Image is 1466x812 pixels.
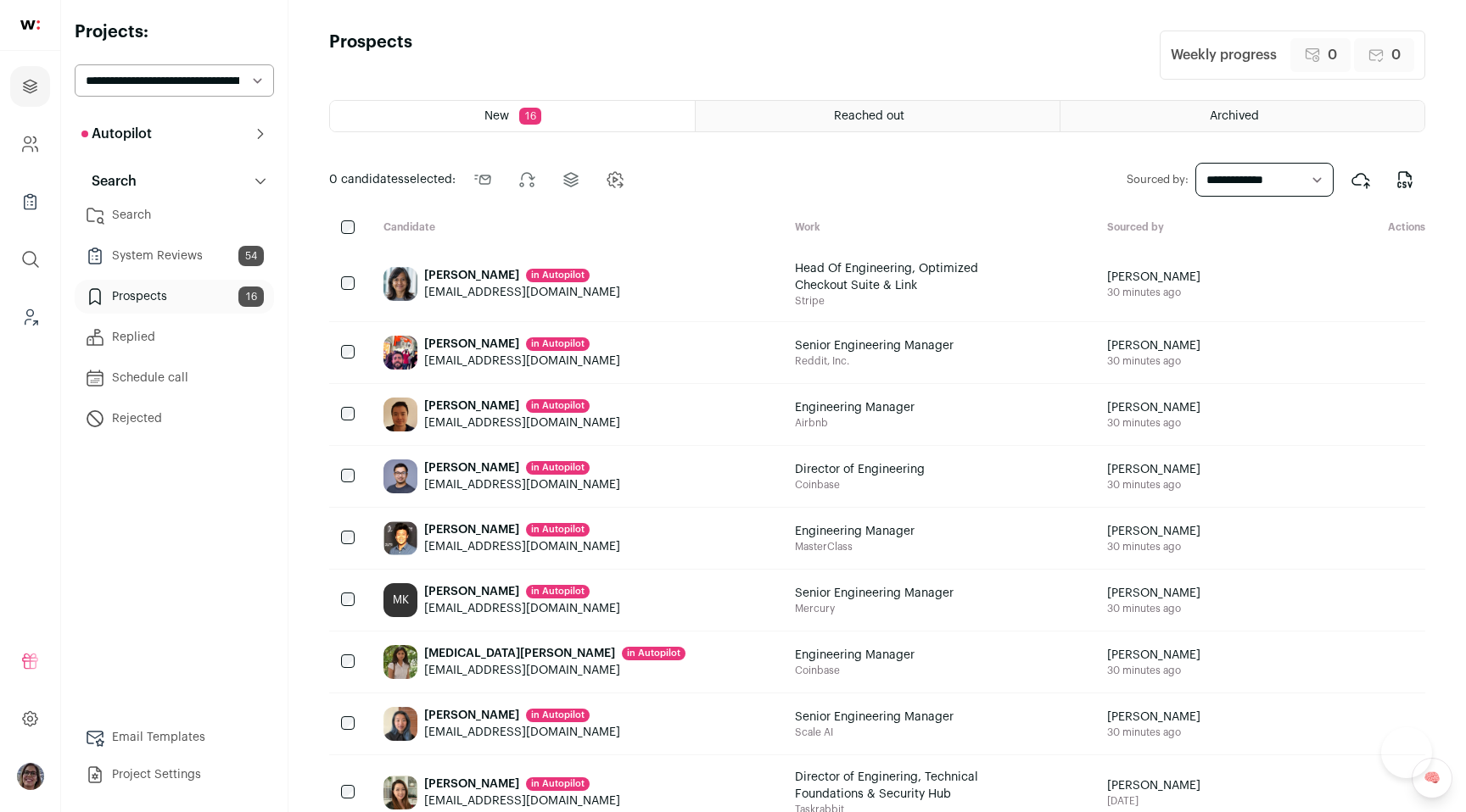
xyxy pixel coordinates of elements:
img: 3c0f5f763d5edb9a566ed23f2c54a6f6d66963104962f2b43a61c6a216130b39 [383,336,417,370]
div: [PERSON_NAME] [424,583,620,600]
span: Airbnb [795,416,915,430]
div: Sourced by [1094,220,1296,236]
label: Sourced by: [1127,173,1189,186]
span: Engineering Manager [795,647,915,664]
div: in Autopilot [526,461,590,475]
span: Coinbase [795,664,915,677]
span: Mercury [795,602,954,615]
span: Stripe [795,294,999,308]
button: Search [75,164,274,198]
button: Open dropdown [17,763,44,790]
span: Engineering Manager [795,399,915,416]
a: Project Settings [75,758,274,792]
div: [EMAIL_ADDRESS][DOMAIN_NAME] [424,414,620,431]
img: e90260973a9416604c4b18ac4f0bdf44b78a475c1edc887f19d6c8fcf3dfceba.jpg [383,707,417,741]
div: in Autopilot [622,647,685,660]
span: 0 candidates [329,174,404,186]
a: System Reviews54 [75,239,274,273]
span: 30 minutes ago [1107,664,1200,677]
span: 30 minutes ago [1107,354,1200,368]
div: [EMAIL_ADDRESS][DOMAIN_NAME] [424,476,620,493]
span: Head Of Engineering, Optimized Checkout Suite & Link [795,260,999,294]
span: [PERSON_NAME] [1107,585,1200,602]
span: Scale AI [795,726,954,739]
button: Change candidates stage [595,159,635,200]
button: Export to CSV [1385,159,1425,200]
img: f974695005fd28c6a245a64e5cdc52ced1e43497e4690e690ee9a2500bc7cdce [383,521,417,555]
span: [PERSON_NAME] [1107,399,1200,416]
span: 30 minutes ago [1107,602,1200,615]
a: 🧠 [1412,758,1452,798]
span: 0 [1328,45,1337,65]
a: Archived [1060,101,1424,131]
a: Projects [10,66,50,107]
div: Weekly progress [1171,45,1277,65]
img: 3d5f2ca1570b10553c936d32402f2509a44c9c72c1837246b0ac86b3ab7e39c3.jpg [383,459,417,493]
div: in Autopilot [526,523,590,537]
div: [EMAIL_ADDRESS][DOMAIN_NAME] [424,793,620,809]
div: Candidate [370,220,781,236]
a: Reached out [696,101,1060,131]
div: [PERSON_NAME] [424,776,620,793]
a: Leads (Backoffice) [10,297,50,337]
a: Email Templates [75,720,274,754]
span: [PERSON_NAME] [1107,709,1200,726]
img: 6c66c1095be19ce1972fd247c88dc938c821ae172b42835572888bda1386af33.jpg [383,776,417,809]
a: Replied [75,320,274,354]
div: in Autopilot [526,399,590,413]
span: Senior Engineering Manager [795,337,954,354]
span: [PERSON_NAME] [1107,269,1200,286]
p: Search [81,171,137,192]
div: [EMAIL_ADDRESS][DOMAIN_NAME] [424,284,620,301]
span: 30 minutes ago [1107,416,1200,430]
div: MK [383,583,417,617]
span: 16 [238,286,264,307]
span: 30 minutes ago [1107,478,1200,492]
div: [PERSON_NAME] [424,267,620,284]
button: Export to ATS [1340,159,1381,200]
span: Senior Engineering Manager [795,709,954,726]
div: [EMAIL_ADDRESS][DOMAIN_NAME] [424,538,620,555]
div: Work [781,220,1094,236]
span: 54 [238,246,264,266]
div: [PERSON_NAME] [424,521,620,538]
img: 7265042-medium_jpg [17,763,44,790]
div: in Autopilot [526,337,590,351]
span: Engineering Manager [795,523,915,540]
a: Rejected [75,402,274,436]
div: in Autopilot [526,269,590,282]
span: [PERSON_NAME] [1107,777,1200,794]
a: Company Lists [10,181,50,222]
span: Archived [1210,110,1259,122]
div: [EMAIL_ADDRESS][DOMAIN_NAME] [424,662,685,679]
span: [PERSON_NAME] [1107,647,1200,664]
span: Coinbase [795,478,925,492]
div: [PERSON_NAME] [424,398,620,414]
span: [PERSON_NAME] [1107,523,1200,540]
h1: Prospects [329,31,412,80]
div: [PERSON_NAME] [424,707,620,724]
span: Director of Engineering [795,461,925,478]
div: [PERSON_NAME] [424,459,620,476]
div: Actions [1296,220,1425,236]
div: in Autopilot [526,709,590,722]
span: MasterClass [795,540,915,553]
img: wellfound-shorthand-0d5821cbd27db2630d0214b213865d53afaa358527fdda9d0ea32b1df1b89c2c.svg [20,20,40,30]
span: New [484,110,509,122]
div: [EMAIL_ADDRESS][DOMAIN_NAME] [424,724,620,741]
p: Autopilot [81,124,152,144]
span: [PERSON_NAME] [1107,461,1200,478]
div: [EMAIL_ADDRESS][DOMAIN_NAME] [424,353,620,370]
img: d03b5a54c97459a02afc9ffaf460ba6f4570e3392ba084d1135eebce126f582c.jpg [383,267,417,301]
div: in Autopilot [526,585,590,598]
div: [PERSON_NAME] [424,336,620,353]
iframe: Help Scout Beacon - Open [1381,727,1432,778]
div: in Autopilot [526,777,590,791]
span: 0 [1391,45,1401,65]
span: 30 minutes ago [1107,726,1200,739]
span: 16 [519,108,541,125]
a: Schedule call [75,361,274,395]
span: Director of Enginering, Technical Foundations & Security Hub [795,769,999,803]
span: 30 minutes ago [1107,286,1200,299]
img: 3ae3fd7e223eef298ad376a1289ee48f62ea33289820d6a2206d77010138d074.jpg [383,645,417,679]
